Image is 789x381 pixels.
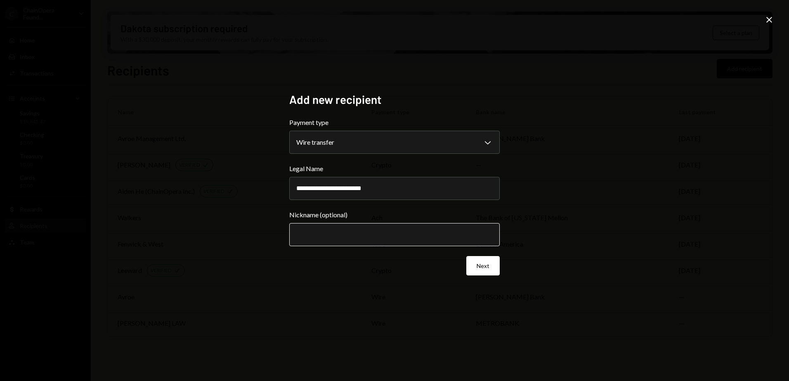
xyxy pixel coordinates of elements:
[289,164,500,174] label: Legal Name
[289,92,500,108] h2: Add new recipient
[289,131,500,154] button: Payment type
[289,210,500,220] label: Nickname (optional)
[289,118,500,127] label: Payment type
[466,256,500,275] button: Next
